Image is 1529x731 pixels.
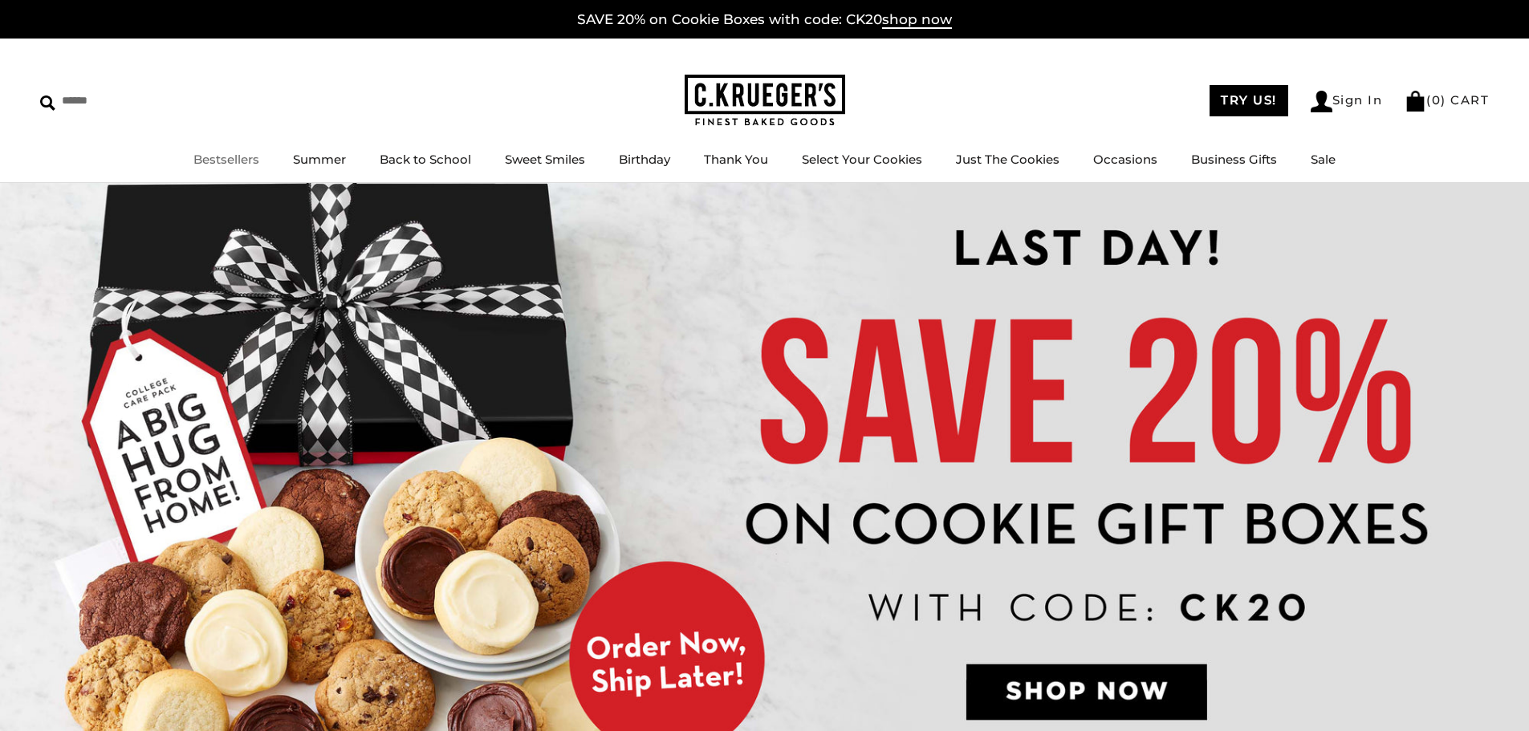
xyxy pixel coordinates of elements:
[882,11,952,29] span: shop now
[193,152,259,167] a: Bestsellers
[40,88,231,113] input: Search
[685,75,845,127] img: C.KRUEGER'S
[1432,92,1442,108] span: 0
[1311,91,1383,112] a: Sign In
[1405,92,1489,108] a: (0) CART
[1191,152,1277,167] a: Business Gifts
[505,152,585,167] a: Sweet Smiles
[1311,152,1336,167] a: Sale
[802,152,922,167] a: Select Your Cookies
[619,152,670,167] a: Birthday
[1311,91,1332,112] img: Account
[380,152,471,167] a: Back to School
[956,152,1059,167] a: Just The Cookies
[1210,85,1288,116] a: TRY US!
[704,152,768,167] a: Thank You
[40,95,55,111] img: Search
[577,11,952,29] a: SAVE 20% on Cookie Boxes with code: CK20shop now
[293,152,346,167] a: Summer
[1093,152,1157,167] a: Occasions
[1405,91,1426,112] img: Bag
